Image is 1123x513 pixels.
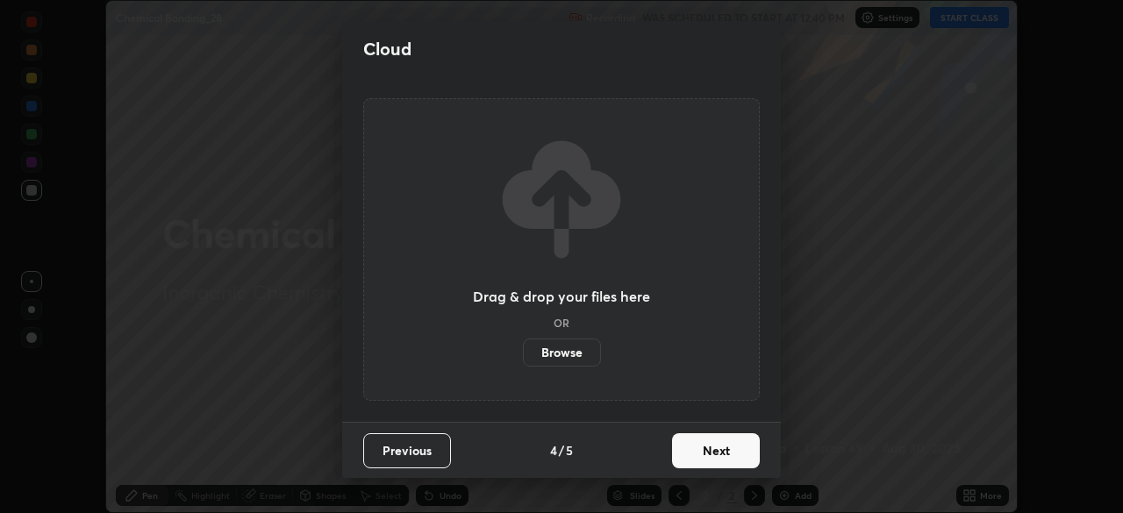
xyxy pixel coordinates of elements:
[550,441,557,460] h4: 4
[363,38,411,61] h2: Cloud
[554,317,569,328] h5: OR
[672,433,760,468] button: Next
[363,433,451,468] button: Previous
[559,441,564,460] h4: /
[566,441,573,460] h4: 5
[473,289,650,303] h3: Drag & drop your files here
